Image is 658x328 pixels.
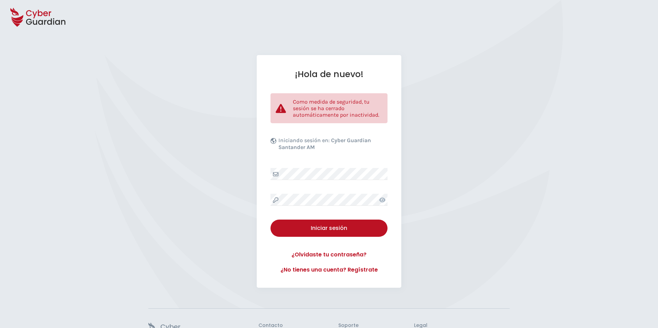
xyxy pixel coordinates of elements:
[270,266,388,274] a: ¿No tienes una cuenta? Regístrate
[293,98,382,118] p: Como medida de seguridad, tu sesión se ha cerrado automáticamente por inactividad.
[278,137,371,150] b: Cyber Guardian Santander AM
[270,251,388,259] a: ¿Olvidaste tu contraseña?
[278,137,386,154] p: Iniciando sesión en:
[270,220,388,237] button: Iniciar sesión
[276,224,382,232] div: Iniciar sesión
[270,69,388,80] h1: ¡Hola de nuevo!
